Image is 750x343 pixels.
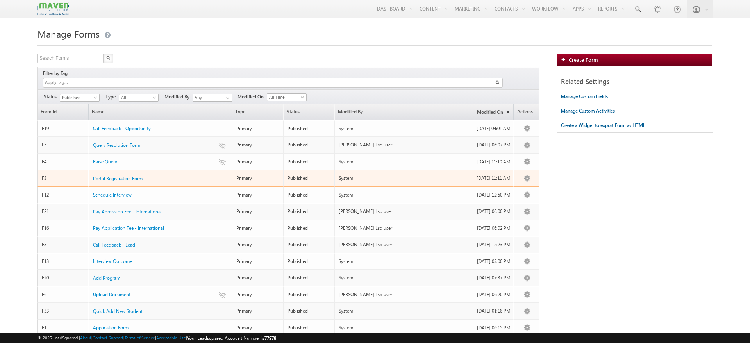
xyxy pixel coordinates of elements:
div: Primary [236,274,280,281]
span: Pay Admission Fee - International [93,209,162,214]
div: Manage Custom Fields [561,93,608,100]
img: Search [495,80,499,84]
span: Pay Application Fee - International [93,225,164,231]
div: [DATE] 12:23 PM [441,241,511,248]
span: Actions [514,104,539,120]
div: System [339,191,433,198]
span: Application Form [93,325,129,330]
span: Published [60,94,97,101]
img: Custom Logo [37,2,70,16]
div: Create a Widget to export Form as HTML [561,122,645,129]
img: add_icon.png [561,57,569,62]
div: Published [287,208,331,215]
a: Modified On(sorted ascending) [437,104,514,120]
div: F4 [42,158,85,165]
div: Primary [236,141,280,148]
div: [DATE] 06:20 PM [441,291,511,298]
span: Status [284,104,334,120]
span: Type [232,104,283,120]
a: Manage Custom Activities [561,104,615,118]
div: Primary [236,324,280,331]
a: Interview Outcome [93,258,132,265]
div: [DATE] 06:15 PM [441,324,511,331]
div: [DATE] 01:18 PM [441,307,511,314]
a: Terms of Service [125,335,155,340]
div: Related Settings [557,74,713,89]
span: Call Feedback - Opportunity [93,125,151,131]
input: Apply Tag... [44,79,91,86]
div: [PERSON_NAME] Lsq user [339,241,433,248]
span: Add Program [93,275,120,281]
div: Published [287,241,331,248]
div: F21 [42,208,85,215]
span: © 2025 LeadSquared | | | | | [37,334,276,342]
a: Portal Registration Form [93,175,143,182]
div: Published [287,307,331,314]
div: F19 [42,125,85,132]
a: Call Feedback - Lead [93,241,135,248]
div: Published [287,141,331,148]
a: Acceptable Use [156,335,186,340]
span: All [119,94,156,101]
div: Primary [236,258,280,265]
div: F12 [42,191,85,198]
a: Contact Support [93,335,123,340]
div: Primary [236,241,280,248]
span: Modified On [237,93,267,100]
span: Modified By [164,93,193,100]
div: Primary [236,208,280,215]
a: Add Program [93,275,120,282]
div: Published [287,258,331,265]
div: Published [287,158,331,165]
div: Filter by Tag [43,69,70,78]
a: Application Form [93,324,129,331]
a: Form Id [38,104,88,120]
div: Primary [236,191,280,198]
div: Published [287,191,331,198]
span: Upload Document [93,291,130,297]
span: Portal Registration Form [93,175,143,181]
div: System [339,158,433,165]
div: [PERSON_NAME] Lsq user [339,225,433,232]
span: Query Resolution Form [93,142,140,148]
div: Published [287,125,331,132]
span: Interview Outcome [93,258,132,264]
div: System [339,307,433,314]
span: Status [44,93,60,100]
a: Pay Admission Fee - International [93,208,162,215]
a: Raise Query [93,158,117,165]
div: Published [287,324,331,331]
span: 77978 [264,335,276,341]
span: Quick Add New Student [93,308,143,314]
div: [DATE] 06:02 PM [441,225,511,232]
div: Primary [236,307,280,314]
a: Upload Document [93,291,130,298]
div: F13 [42,258,85,265]
a: Name [89,104,232,120]
div: [DATE] 06:00 PM [441,208,511,215]
div: Published [287,175,331,182]
div: [DATE] 12:50 PM [441,191,511,198]
div: [DATE] 03:00 PM [441,258,511,265]
div: F6 [42,291,85,298]
a: Schedule Interview [93,191,132,198]
span: All Time [267,94,304,101]
a: Show All Items [222,94,232,102]
a: All Time [267,93,307,101]
div: [DATE] 04:01 AM [441,125,511,132]
span: Type [105,93,119,100]
div: [DATE] 11:11 AM [441,175,511,182]
div: Primary [236,291,280,298]
div: System [339,324,433,331]
span: Manage Forms [37,27,100,40]
div: [DATE] 06:07 PM [441,141,511,148]
a: Call Feedback - Opportunity [93,125,151,132]
div: F20 [42,274,85,281]
div: [DATE] 07:37 PM [441,274,511,281]
div: F33 [42,307,85,314]
div: Published [287,291,331,298]
div: F3 [42,175,85,182]
a: Manage Custom Fields [561,89,608,104]
span: Call Feedback - Lead [93,242,135,248]
a: Query Resolution Form [93,142,140,149]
